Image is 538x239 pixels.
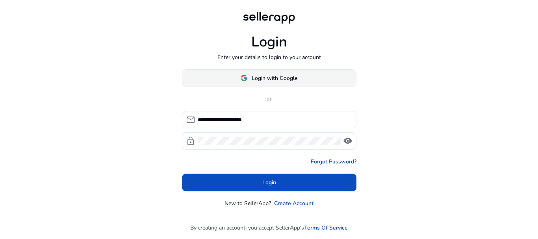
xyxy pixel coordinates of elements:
[262,178,276,187] span: Login
[182,95,356,103] p: or
[224,199,271,208] p: New to SellerApp?
[252,74,297,82] span: Login with Google
[217,53,321,61] p: Enter your details to login to your account
[304,224,348,232] a: Terms Of Service
[241,74,248,82] img: google-logo.svg
[274,199,314,208] a: Create Account
[251,33,287,50] h1: Login
[311,157,356,166] a: Forgot Password?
